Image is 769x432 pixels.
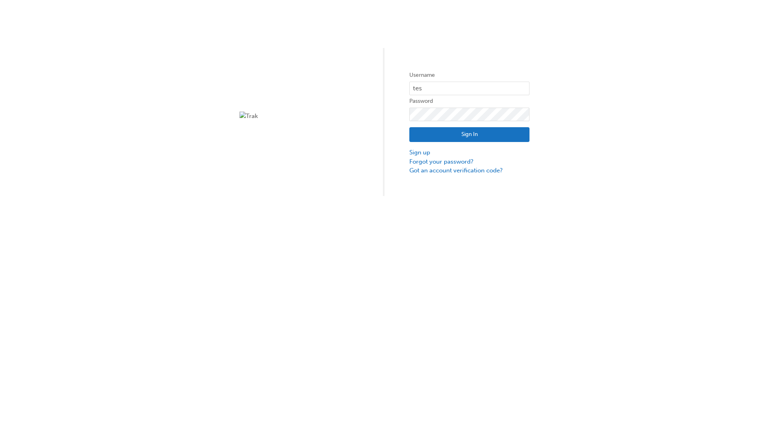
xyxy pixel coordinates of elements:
[409,82,529,95] input: Username
[409,157,529,166] a: Forgot your password?
[409,127,529,142] button: Sign In
[409,166,529,175] a: Got an account verification code?
[409,96,529,106] label: Password
[409,70,529,80] label: Username
[240,112,360,121] img: Trak
[409,148,529,157] a: Sign up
